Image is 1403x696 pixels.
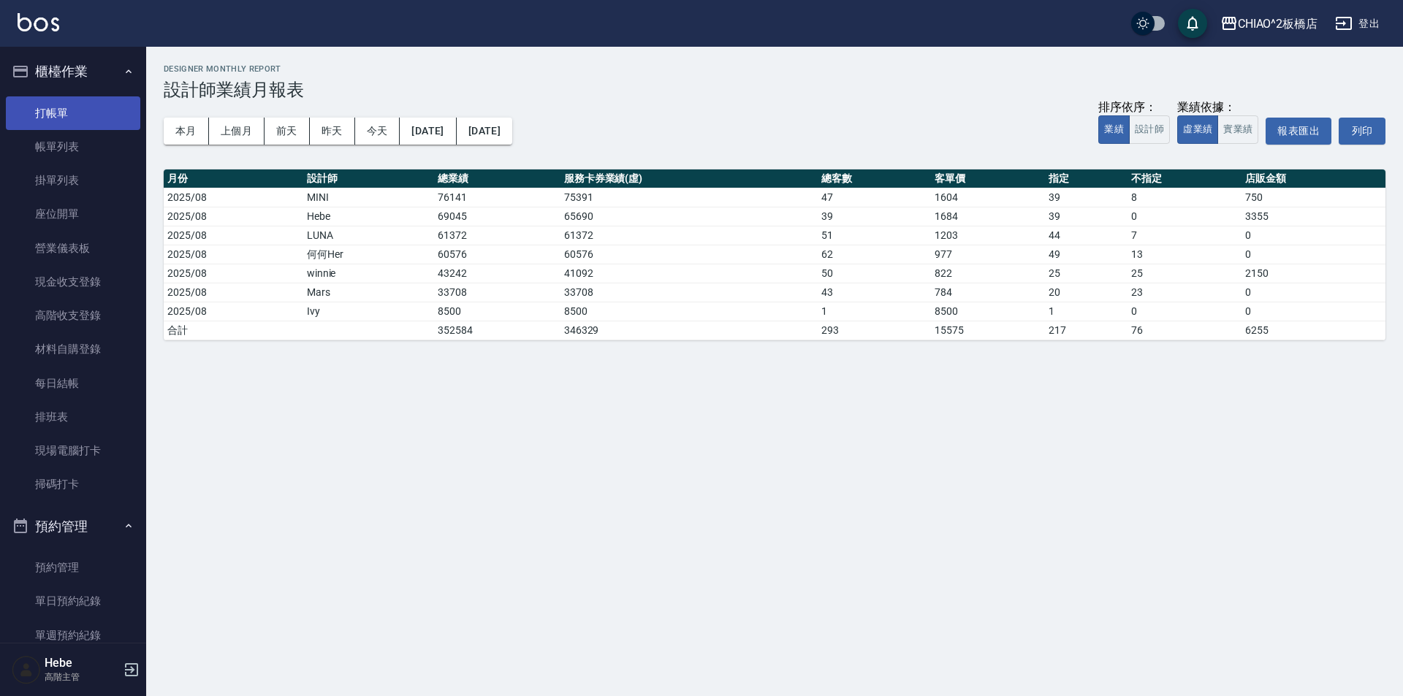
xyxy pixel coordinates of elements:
td: 15575 [931,321,1044,340]
button: 櫃檯作業 [6,53,140,91]
td: Hebe [303,207,434,226]
button: CHIAO^2板橋店 [1214,9,1324,39]
th: 總業績 [434,169,560,188]
td: 75391 [560,188,818,207]
td: 60576 [560,245,818,264]
th: 總客數 [818,169,931,188]
td: 1604 [931,188,1044,207]
td: 0 [1242,245,1385,264]
td: 61372 [560,226,818,245]
td: 352584 [434,321,560,340]
h3: 設計師業績月報表 [164,80,1385,100]
td: 2025/08 [164,188,303,207]
td: 8500 [434,302,560,321]
td: 217 [1045,321,1128,340]
td: 76141 [434,188,560,207]
td: 76 [1128,321,1241,340]
button: save [1178,9,1207,38]
button: 上個月 [209,118,265,145]
a: 掛單列表 [6,164,140,197]
td: 33708 [434,283,560,302]
a: 排班表 [6,400,140,434]
td: 0 [1128,207,1241,226]
td: 62 [818,245,931,264]
td: 8500 [560,302,818,321]
td: 25 [1128,264,1241,283]
button: 報表匯出 [1266,118,1331,145]
td: 39 [818,207,931,226]
button: 預約管理 [6,508,140,546]
td: 20 [1045,283,1128,302]
a: 現場電腦打卡 [6,434,140,467]
div: 業績依據： [1177,100,1258,115]
h5: Hebe [45,656,119,670]
a: 高階收支登錄 [6,299,140,332]
td: 3355 [1242,207,1385,226]
td: 0 [1242,283,1385,302]
td: 2025/08 [164,283,303,302]
button: 虛業績 [1177,115,1218,144]
td: 44 [1045,226,1128,245]
td: 8500 [931,302,1044,321]
td: MINI [303,188,434,207]
td: 346329 [560,321,818,340]
td: 2025/08 [164,226,303,245]
td: 39 [1045,207,1128,226]
button: 登出 [1329,10,1385,37]
td: 750 [1242,188,1385,207]
button: [DATE] [400,118,456,145]
td: 293 [818,321,931,340]
td: 8 [1128,188,1241,207]
th: 客單價 [931,169,1044,188]
td: 1 [818,302,931,321]
td: 33708 [560,283,818,302]
td: 69045 [434,207,560,226]
td: 50 [818,264,931,283]
th: 不指定 [1128,169,1241,188]
button: 設計師 [1129,115,1170,144]
button: 列印 [1339,118,1385,145]
div: CHIAO^2板橋店 [1238,15,1318,33]
button: 今天 [355,118,400,145]
button: 昨天 [310,118,355,145]
td: 49 [1045,245,1128,264]
p: 高階主管 [45,670,119,684]
td: 2150 [1242,264,1385,283]
td: 43 [818,283,931,302]
td: 2025/08 [164,264,303,283]
th: 指定 [1045,169,1128,188]
td: 23 [1128,283,1241,302]
td: Mars [303,283,434,302]
button: 本月 [164,118,209,145]
td: 41092 [560,264,818,283]
td: 51 [818,226,931,245]
th: 月份 [164,169,303,188]
a: 打帳單 [6,96,140,130]
td: 何何Her [303,245,434,264]
td: 39 [1045,188,1128,207]
button: 前天 [265,118,310,145]
table: a dense table [164,169,1385,340]
a: 營業儀表板 [6,232,140,265]
a: 每日結帳 [6,367,140,400]
a: 單週預約紀錄 [6,619,140,652]
a: 掃碼打卡 [6,467,140,501]
td: 784 [931,283,1044,302]
th: 服務卡券業績(虛) [560,169,818,188]
button: 實業績 [1217,115,1258,144]
td: 61372 [434,226,560,245]
td: 65690 [560,207,818,226]
div: 排序依序： [1098,100,1170,115]
td: 60576 [434,245,560,264]
td: 43242 [434,264,560,283]
a: 預約管理 [6,551,140,584]
td: winnie [303,264,434,283]
th: 店販金額 [1242,169,1385,188]
td: 2025/08 [164,207,303,226]
td: Ivy [303,302,434,321]
h2: Designer Monthly Report [164,64,1385,74]
a: 帳單列表 [6,130,140,164]
td: 0 [1242,302,1385,321]
td: LUNA [303,226,434,245]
